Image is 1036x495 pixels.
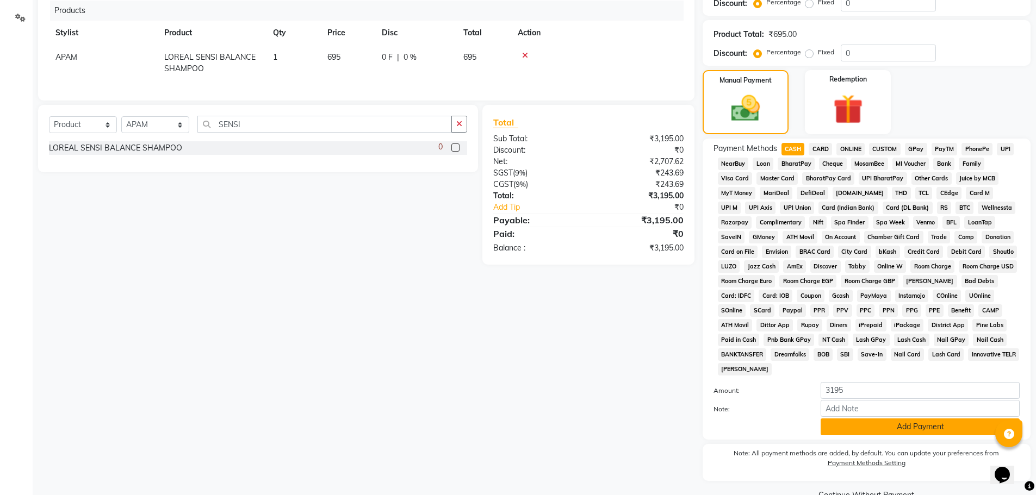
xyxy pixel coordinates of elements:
th: Qty [266,21,321,45]
span: Complimentary [756,216,805,229]
th: Total [457,21,511,45]
span: Venmo [913,216,939,229]
span: PayTM [932,143,958,155]
span: iPrepaid [855,319,886,331]
span: Paid in Cash [718,334,760,346]
span: Pine Labs [972,319,1007,331]
span: Card (DL Bank) [883,202,933,214]
span: Diners [827,319,851,331]
span: SOnline [718,304,746,317]
div: ₹3,195.00 [588,242,692,254]
span: LOREAL SENSI BALANCE SHAMPOO [164,52,256,73]
span: iPackage [891,319,924,331]
div: ₹0 [606,202,692,213]
span: PayMaya [857,290,891,302]
span: BharatPay [778,158,815,170]
span: Paypal [779,304,806,317]
span: CUSTOM [869,143,901,155]
span: Online W [874,260,907,273]
div: Discount: [485,145,588,156]
span: SGST [493,168,513,178]
span: BRAC Card [796,246,834,258]
label: Percentage [766,47,801,57]
span: DefiDeal [797,187,828,199]
label: Amount: [705,386,813,396]
span: RS [937,202,952,214]
span: PPN [879,304,898,317]
label: Payment Methods Setting [828,458,905,468]
span: Other Cards [911,172,952,185]
span: PPC [857,304,875,317]
span: Shoutlo [989,246,1017,258]
span: Juice by MCB [956,172,999,185]
span: Card (Indian Bank) [818,202,878,214]
span: [DOMAIN_NAME] [833,187,888,199]
img: _cash.svg [722,92,769,125]
span: Room Charge GBP [841,275,898,287]
span: SaveIN [718,231,745,243]
span: BANKTANSFER [718,348,767,361]
span: Credit Card [904,246,944,258]
div: Paid: [485,227,588,240]
span: 0 F [382,52,393,63]
input: Amount [821,382,1020,399]
span: PPE [926,304,944,317]
div: ( ) [485,167,588,179]
span: Pnb Bank GPay [764,334,814,346]
span: Payment Methods [714,143,777,154]
span: Room Charge EGP [779,275,836,287]
span: 0 % [404,52,417,63]
div: ₹0 [588,145,692,156]
span: Nift [809,216,827,229]
th: Product [158,21,266,45]
span: COnline [933,290,961,302]
span: ONLINE [836,143,865,155]
span: NearBuy [718,158,749,170]
input: Add Note [821,400,1020,417]
label: Note: [705,404,813,414]
span: Room Charge Euro [718,275,776,287]
div: ₹3,195.00 [588,214,692,227]
span: City Card [838,246,871,258]
span: APAM [55,52,77,62]
span: bKash [876,246,900,258]
span: Bad Debts [961,275,998,287]
span: LoanTap [964,216,995,229]
a: Add Tip [485,202,605,213]
span: Debit Card [947,246,985,258]
span: Envision [762,246,791,258]
div: Balance : [485,242,588,254]
span: SBI [837,348,853,361]
span: MariDeal [760,187,792,199]
span: Cheque [819,158,847,170]
iframe: chat widget [990,452,1025,484]
span: Gcash [829,290,853,302]
span: Lash Cash [894,334,929,346]
span: 9% [516,180,526,189]
span: MI Voucher [892,158,929,170]
span: GPay [905,143,927,155]
span: Instamojo [895,290,929,302]
span: Dreamfolks [771,348,809,361]
div: Products [50,1,692,21]
div: Sub Total: [485,133,588,145]
span: Lash GPay [853,334,890,346]
span: 695 [463,52,476,62]
span: Tabby [845,260,870,273]
span: Family [959,158,984,170]
span: BFL [942,216,960,229]
span: Nail Card [891,348,925,361]
label: Manual Payment [719,76,772,85]
span: [PERSON_NAME] [903,275,957,287]
span: Room Charge [910,260,954,273]
span: Room Charge USD [959,260,1017,273]
span: Save-In [858,348,886,361]
span: | [397,52,399,63]
span: Loan [753,158,773,170]
span: CASH [781,143,805,155]
button: Add Payment [821,418,1020,435]
div: ₹695.00 [768,29,797,40]
span: 9% [515,168,525,177]
th: Stylist [49,21,158,45]
span: UPI Axis [745,202,776,214]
